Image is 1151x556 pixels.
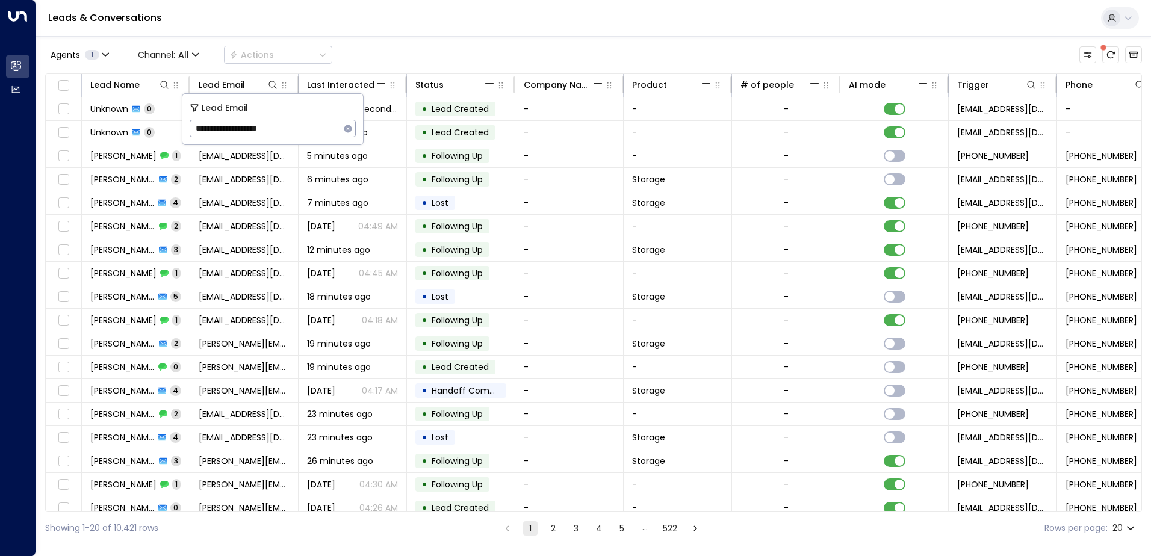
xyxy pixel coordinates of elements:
[632,197,665,209] span: Storage
[56,78,71,93] span: Toggle select all
[199,314,290,326] span: andersonc097@gmail.com
[224,46,332,64] div: Button group with a nested menu
[90,267,157,279] span: Fulton Odonnell
[90,78,140,92] div: Lead Name
[421,146,427,166] div: •
[90,220,155,232] span: Simon Pancutt
[515,215,624,238] td: -
[784,150,789,162] div: -
[784,502,789,514] div: -
[171,244,181,255] span: 3
[957,244,1048,256] span: leads@space-station.co.uk
[170,432,181,442] span: 4
[957,126,1048,138] span: leads@space-station.co.uk
[229,49,274,60] div: Actions
[56,313,71,328] span: Toggle select row
[421,474,427,495] div: •
[632,291,665,303] span: Storage
[432,478,483,490] span: Following Up
[421,404,427,424] div: •
[784,478,789,490] div: -
[688,521,703,536] button: Go to next page
[421,427,427,448] div: •
[144,103,155,114] span: 0
[632,455,665,467] span: Storage
[90,478,157,490] span: Chloe Mahon
[432,173,483,185] span: Following Up
[307,361,371,373] span: 19 minutes ago
[307,78,374,92] div: Last Interacted
[957,478,1029,490] span: +447305500346
[432,385,517,397] span: Handoff Completed
[957,291,1048,303] span: leads@space-station.co.uk
[624,496,732,519] td: -
[1066,78,1146,92] div: Phone
[784,455,789,467] div: -
[199,408,290,420] span: info@michaelhughesantiques.co.uk
[1066,338,1137,350] span: +442069475468
[170,362,181,372] span: 0
[307,173,368,185] span: 6 minutes ago
[199,267,290,279] span: hunena@gmail.com
[592,521,606,536] button: Go to page 4
[178,50,189,60] span: All
[133,46,204,63] span: Channel:
[784,385,789,397] div: -
[432,291,448,303] span: Lost
[45,522,158,534] div: Showing 1-20 of 10,421 rows
[90,361,155,373] span: Spencer Hill
[784,103,789,115] div: -
[546,521,560,536] button: Go to page 2
[632,244,665,256] span: Storage
[515,191,624,214] td: -
[307,244,370,256] span: 12 minutes ago
[90,244,155,256] span: Fulton Odonnell
[421,169,427,190] div: •
[199,431,290,443] span: info@michaelhughesantiques.co.uk
[90,431,154,443] span: Michael Hughes
[957,150,1029,162] span: +447447698155
[957,408,1029,420] span: +442075890660
[784,314,789,326] div: -
[421,333,427,354] div: •
[199,78,279,92] div: Lead Email
[358,220,398,232] p: 04:49 AM
[45,46,113,63] button: Agents1
[362,385,398,397] p: 04:17 AM
[432,103,489,115] span: Lead Created
[784,291,789,303] div: -
[784,267,789,279] div: -
[90,78,170,92] div: Lead Name
[432,150,483,162] span: Following Up
[199,244,290,256] span: hunena@gmail.com
[421,286,427,307] div: •
[307,502,335,514] span: Aug 29, 2025
[523,521,538,536] button: page 1
[632,173,665,185] span: Storage
[307,478,335,490] span: Aug 31, 2025
[421,122,427,143] div: •
[1044,522,1108,534] label: Rows per page:
[638,521,652,536] div: …
[56,266,71,281] span: Toggle select row
[90,408,155,420] span: Michael Hughes
[199,150,290,162] span: mayathedivine@gmail.com
[432,267,483,279] span: Following Up
[1066,314,1137,326] span: +447831145939
[56,454,71,469] span: Toggle select row
[784,244,789,256] div: -
[90,314,157,326] span: Cameron Anderson
[515,285,624,308] td: -
[957,103,1048,115] span: leads@space-station.co.uk
[660,521,680,536] button: Go to page 522
[90,338,155,350] span: Spencer Hill
[90,291,155,303] span: Cameron Anderson
[632,78,712,92] div: Product
[1112,519,1137,537] div: 20
[784,220,789,232] div: -
[90,150,157,162] span: Maya Williams
[957,314,1029,326] span: +447831145939
[515,379,624,402] td: -
[1066,244,1137,256] span: +441895809792
[784,197,789,209] div: -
